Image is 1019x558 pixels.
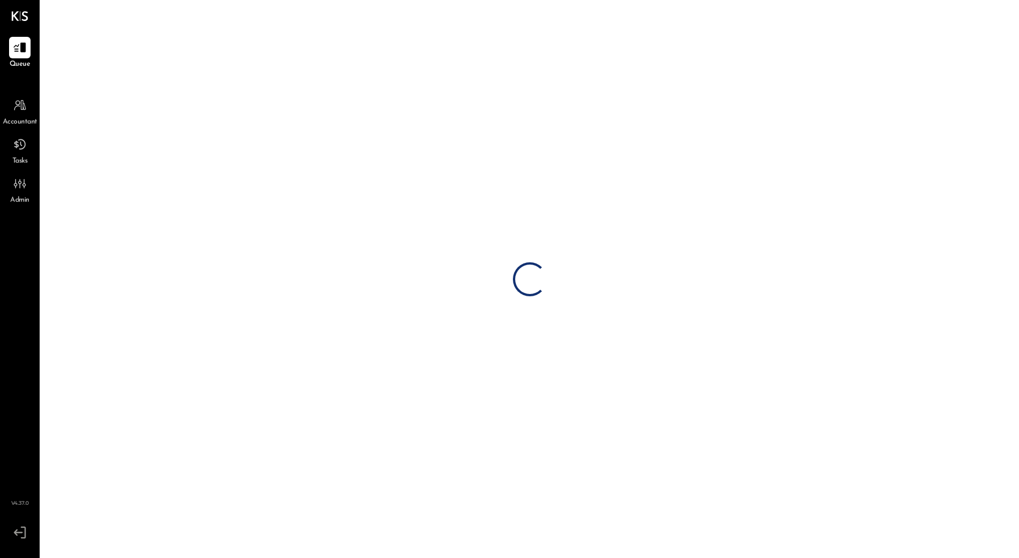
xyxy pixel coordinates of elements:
a: Admin [1,173,39,206]
span: Accountant [3,117,37,127]
a: Tasks [1,134,39,167]
a: Queue [1,37,39,70]
span: Admin [10,195,29,206]
span: Queue [10,59,31,70]
span: Tasks [12,156,28,167]
a: Accountant [1,95,39,127]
